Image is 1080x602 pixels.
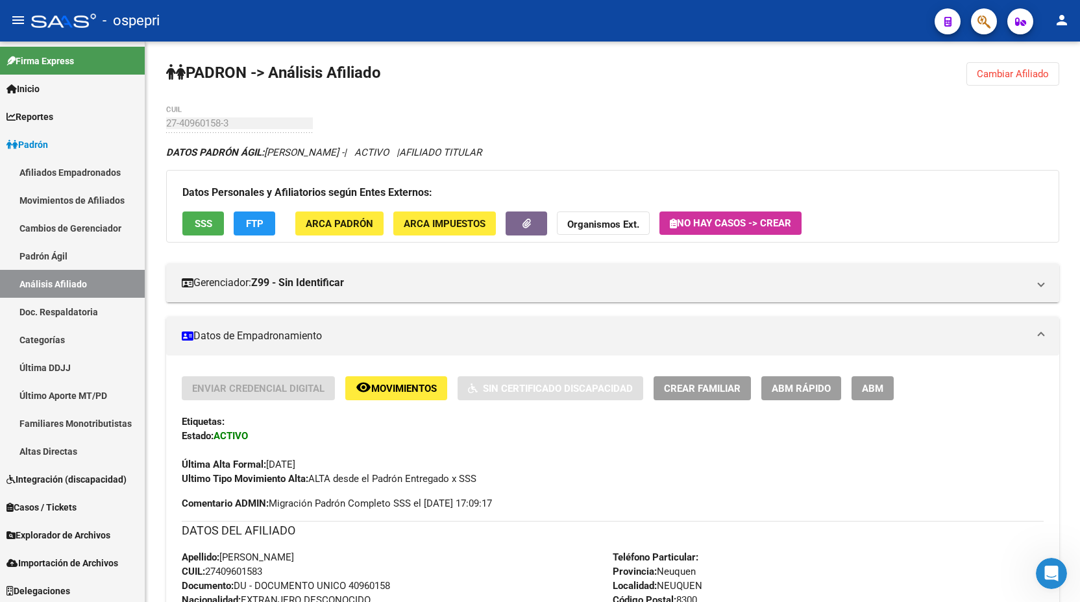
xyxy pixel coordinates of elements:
span: - ospepri [103,6,160,35]
span: ABM Rápido [772,383,831,394]
h3: DATOS DEL AFILIADO [182,522,1044,540]
h3: Datos Personales y Afiliatorios según Entes Externos: [182,184,1043,202]
span: Enviar Credencial Digital [192,383,325,394]
span: ALTA desde el Padrón Entregado x SSS [182,473,476,485]
strong: Teléfono Particular: [613,551,698,563]
span: Cambiar Afiliado [977,68,1049,80]
i: | ACTIVO | [166,147,482,158]
span: NEUQUEN [613,580,702,592]
button: ABM [852,376,894,400]
span: Reportes [6,110,53,124]
mat-expansion-panel-header: Datos de Empadronamiento [166,317,1059,355]
span: AFILIADO TITULAR [399,147,482,158]
strong: CUIL: [182,566,205,577]
span: Movimientos [371,383,437,394]
span: Importación de Archivos [6,556,118,570]
strong: Z99 - Sin Identificar [251,276,344,290]
span: No hay casos -> Crear [670,217,791,229]
button: Enviar Credencial Digital [182,376,335,400]
strong: Provincia: [613,566,657,577]
span: Padrón [6,138,48,152]
span: FTP [246,218,264,230]
span: Explorador de Archivos [6,528,110,542]
span: Crear Familiar [664,383,741,394]
mat-icon: person [1054,12,1070,28]
span: ARCA Impuestos [404,218,485,230]
span: Integración (discapacidad) [6,472,127,487]
span: Firma Express [6,54,74,68]
mat-icon: remove_red_eye [356,379,371,395]
button: ARCA Impuestos [393,211,496,235]
button: No hay casos -> Crear [659,211,802,235]
strong: Última Alta Formal: [182,459,266,470]
span: Casos / Tickets [6,500,77,514]
button: Movimientos [345,376,447,400]
button: ARCA Padrón [295,211,384,235]
button: Cambiar Afiliado [966,62,1059,86]
mat-panel-title: Datos de Empadronamiento [182,329,1028,343]
button: SSS [182,211,224,235]
span: Sin Certificado Discapacidad [483,383,633,394]
span: Migración Padrón Completo SSS el [DATE] 17:09:17 [182,496,492,511]
button: Crear Familiar [654,376,751,400]
strong: ACTIVO [214,430,248,442]
span: 27409601583 [182,566,262,577]
mat-icon: menu [10,12,26,28]
iframe: Intercom live chat [1036,558,1067,589]
mat-panel-title: Gerenciador: [182,276,1028,290]
span: Neuquen [613,566,696,577]
strong: Apellido: [182,551,219,563]
span: ARCA Padrón [306,218,373,230]
span: Inicio [6,82,40,96]
span: [PERSON_NAME] - [166,147,344,158]
mat-expansion-panel-header: Gerenciador:Z99 - Sin Identificar [166,263,1059,302]
span: SSS [195,218,212,230]
strong: Etiquetas: [182,416,225,427]
strong: Organismos Ext. [567,219,639,230]
button: Organismos Ext. [557,211,650,235]
strong: Documento: [182,580,234,592]
span: DU - DOCUMENTO UNICO 40960158 [182,580,390,592]
strong: DATOS PADRÓN ÁGIL: [166,147,264,158]
span: [DATE] [182,459,295,470]
strong: Estado: [182,430,214,442]
span: ABM [862,383,883,394]
strong: Ultimo Tipo Movimiento Alta: [182,473,308,485]
button: ABM Rápido [761,376,841,400]
button: FTP [234,211,275,235]
strong: Localidad: [613,580,657,592]
strong: Comentario ADMIN: [182,498,269,509]
strong: PADRON -> Análisis Afiliado [166,64,381,82]
button: Sin Certificado Discapacidad [458,376,643,400]
span: [PERSON_NAME] [182,551,294,563]
span: Delegaciones [6,584,70,598]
